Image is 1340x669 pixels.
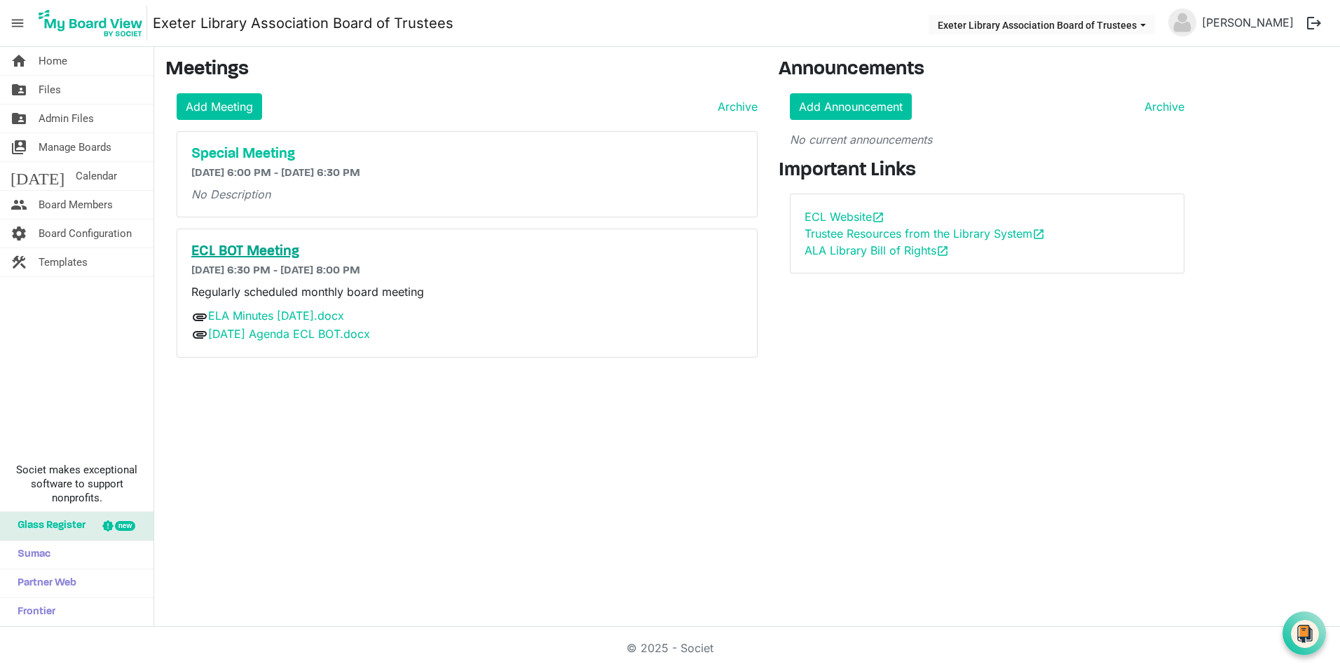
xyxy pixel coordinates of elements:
[191,326,208,343] span: attachment
[1139,98,1184,115] a: Archive
[11,569,76,597] span: Partner Web
[805,210,884,224] a: ECL Websiteopen_in_new
[11,76,27,104] span: folder_shared
[712,98,758,115] a: Archive
[39,76,61,104] span: Files
[115,521,135,531] div: new
[1032,228,1045,241] span: open_in_new
[1299,8,1329,38] button: logout
[11,512,86,540] span: Glass Register
[39,133,111,161] span: Manage Boards
[929,15,1155,34] button: Exeter Library Association Board of Trustees dropdownbutton
[936,245,949,257] span: open_in_new
[39,248,88,276] span: Templates
[4,10,31,36] span: menu
[11,219,27,248] span: settings
[1168,8,1196,36] img: no-profile-picture.svg
[790,131,1184,148] p: No current announcements
[208,309,344,323] a: ELA Minutes [DATE].docx
[11,248,27,276] span: construction
[39,219,132,248] span: Board Configuration
[191,264,743,278] h6: [DATE] 6:30 PM - [DATE] 8:00 PM
[153,9,453,37] a: Exeter Library Association Board of Trustees
[191,186,743,203] p: No Description
[11,133,27,161] span: switch_account
[779,58,1196,82] h3: Announcements
[177,93,262,120] a: Add Meeting
[11,598,55,626] span: Frontier
[191,243,743,260] a: ECL BOT Meeting
[34,6,153,41] a: My Board View Logo
[779,159,1196,183] h3: Important Links
[39,191,113,219] span: Board Members
[165,58,758,82] h3: Meetings
[191,167,743,180] h6: [DATE] 6:00 PM - [DATE] 6:30 PM
[191,146,743,163] a: Special Meeting
[208,327,370,341] a: [DATE] Agenda ECL BOT.docx
[805,243,949,257] a: ALA Library Bill of Rightsopen_in_new
[76,162,117,190] span: Calendar
[191,309,208,325] span: attachment
[790,93,912,120] a: Add Announcement
[805,227,1045,241] a: Trustee Resources from the Library Systemopen_in_new
[11,162,64,190] span: [DATE]
[6,463,147,505] span: Societ makes exceptional software to support nonprofits.
[34,6,147,41] img: My Board View Logo
[39,104,94,133] span: Admin Files
[11,541,50,569] span: Sumac
[11,104,27,133] span: folder_shared
[11,47,27,75] span: home
[627,641,713,655] a: © 2025 - Societ
[872,211,884,224] span: open_in_new
[1196,8,1299,36] a: [PERSON_NAME]
[191,283,743,300] p: Regularly scheduled monthly board meeting
[39,47,67,75] span: Home
[11,191,27,219] span: people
